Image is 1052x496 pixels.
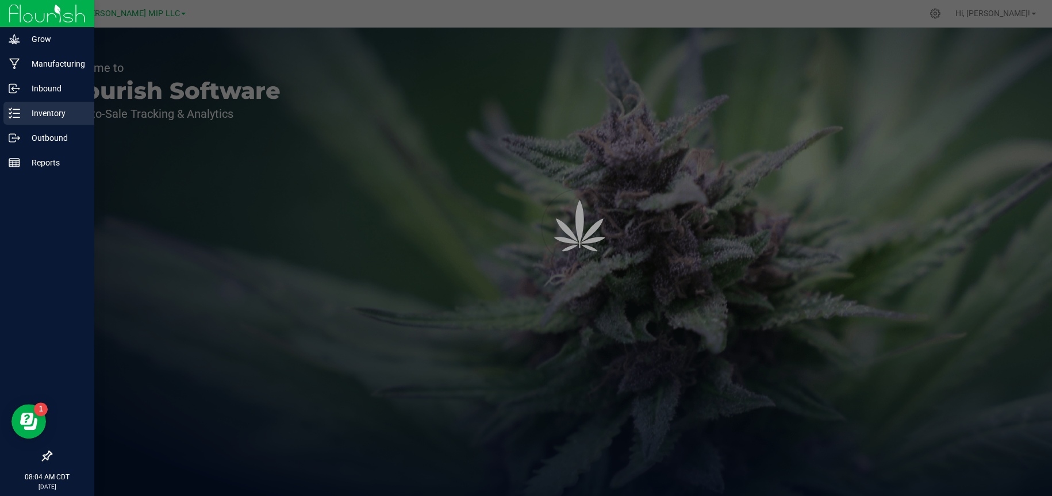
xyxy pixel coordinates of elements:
inline-svg: Reports [9,157,20,168]
inline-svg: Manufacturing [9,58,20,70]
iframe: Resource center unread badge [34,402,48,416]
p: Outbound [20,131,89,145]
p: [DATE] [5,482,89,491]
inline-svg: Outbound [9,132,20,144]
p: 08:04 AM CDT [5,472,89,482]
p: Reports [20,156,89,170]
inline-svg: Grow [9,33,20,45]
inline-svg: Inbound [9,83,20,94]
p: Inventory [20,106,89,120]
iframe: Resource center [11,404,46,439]
p: Inbound [20,82,89,95]
p: Grow [20,32,89,46]
p: Manufacturing [20,57,89,71]
inline-svg: Inventory [9,107,20,119]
